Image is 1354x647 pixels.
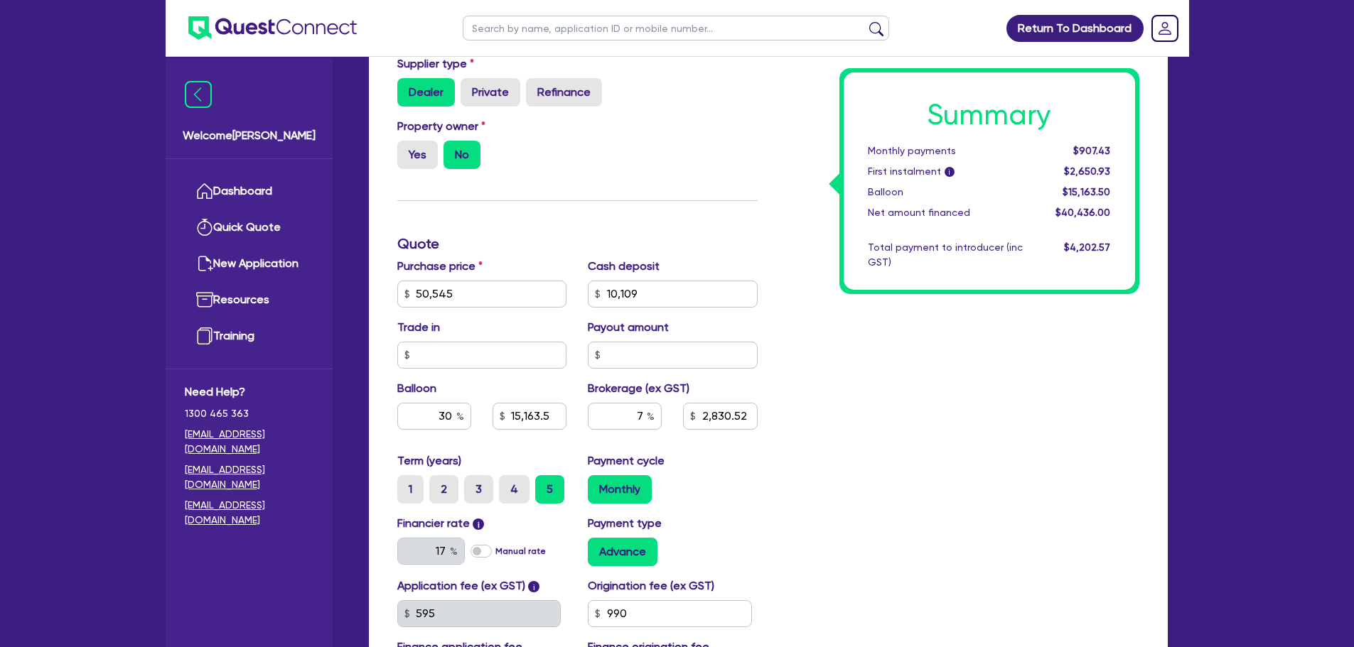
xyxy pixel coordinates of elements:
[397,380,436,397] label: Balloon
[1146,10,1183,47] a: Dropdown toggle
[499,475,530,504] label: 4
[1006,15,1144,42] a: Return To Dashboard
[868,98,1111,132] h1: Summary
[185,427,313,457] a: [EMAIL_ADDRESS][DOMAIN_NAME]
[535,475,564,504] label: 5
[397,475,424,504] label: 1
[857,185,1033,200] div: Balloon
[1055,207,1110,218] span: $40,436.00
[1073,145,1110,156] span: $907.43
[397,118,485,135] label: Property owner
[944,168,954,178] span: i
[397,55,474,72] label: Supplier type
[185,173,313,210] a: Dashboard
[185,246,313,282] a: New Application
[1064,241,1110,253] span: $4,202.57
[588,452,665,469] label: Payment cycle
[397,78,455,107] label: Dealer
[857,164,1033,179] div: First instalment
[857,240,1033,270] div: Total payment to introducer (inc GST)
[397,577,525,594] label: Application fee (ex GST)
[1063,186,1110,197] span: $15,163.50
[473,518,484,530] span: i
[463,16,889,40] input: Search by name, application ID or mobile number...
[397,319,440,336] label: Trade in
[528,581,539,592] span: i
[185,318,313,354] a: Training
[185,282,313,318] a: Resources
[185,384,313,401] span: Need Help?
[196,255,213,272] img: new-application
[588,577,714,594] label: Origination fee (ex GST)
[526,78,602,107] label: Refinance
[588,538,657,566] label: Advance
[196,327,213,344] img: training
[857,143,1033,158] div: Monthly payments
[588,475,652,504] label: Monthly
[397,141,438,169] label: Yes
[397,515,485,532] label: Financier rate
[188,16,357,40] img: quest-connect-logo-blue
[444,141,480,169] label: No
[429,475,458,504] label: 2
[588,515,662,532] label: Payment type
[196,291,213,308] img: resources
[185,406,313,421] span: 1300 465 363
[588,319,669,336] label: Payout amount
[495,545,546,558] label: Manual rate
[397,258,483,275] label: Purchase price
[397,452,461,469] label: Term (years)
[185,498,313,528] a: [EMAIL_ADDRESS][DOMAIN_NAME]
[857,205,1033,220] div: Net amount financed
[185,81,212,108] img: icon-menu-close
[588,380,689,397] label: Brokerage (ex GST)
[588,258,660,275] label: Cash deposit
[185,462,313,492] a: [EMAIL_ADDRESS][DOMAIN_NAME]
[183,127,316,144] span: Welcome [PERSON_NAME]
[185,210,313,246] a: Quick Quote
[397,235,758,252] h3: Quote
[464,475,493,504] label: 3
[1064,165,1110,177] span: $2,650.93
[461,78,520,107] label: Private
[196,219,213,236] img: quick-quote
